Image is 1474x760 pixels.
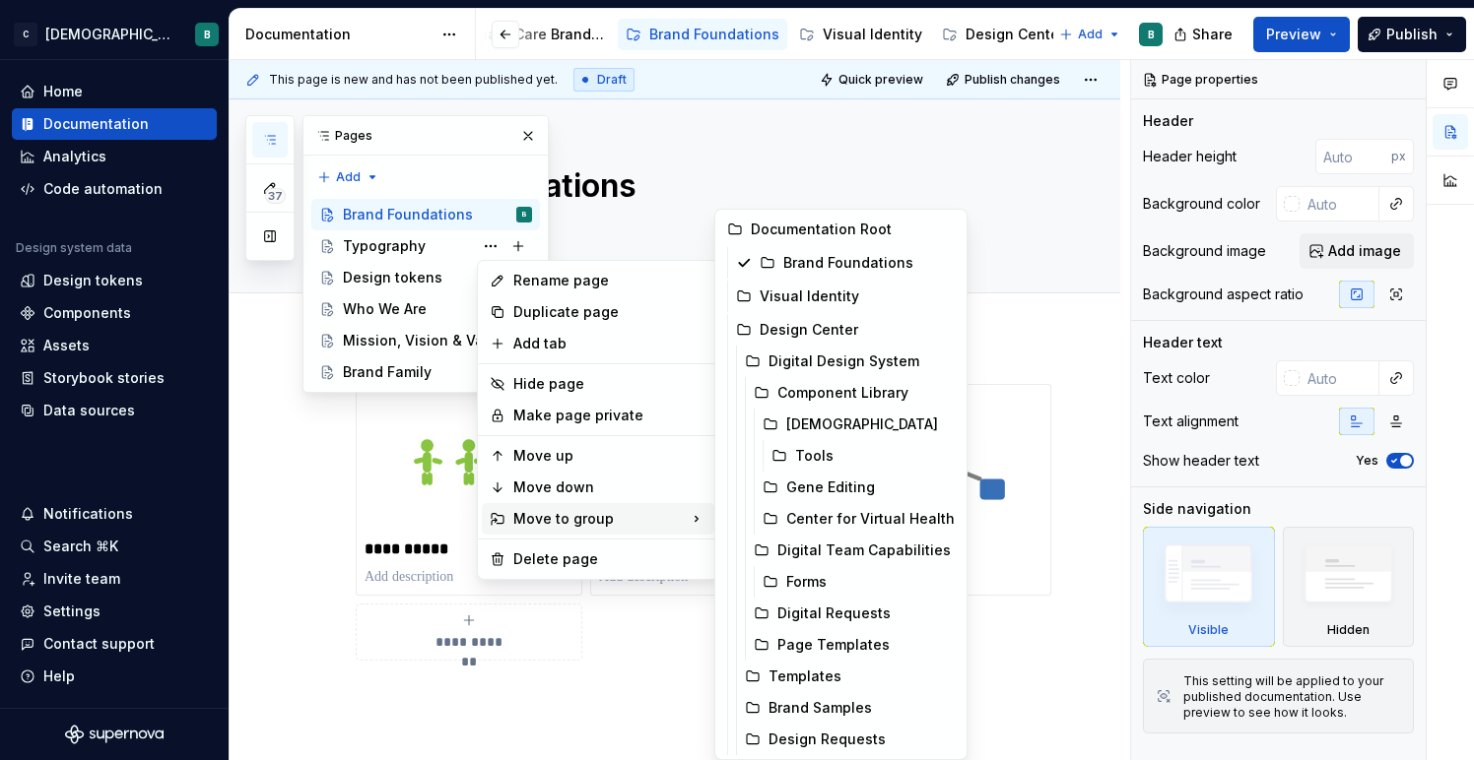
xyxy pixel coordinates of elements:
div: Duplicate page [513,302,706,322]
div: Make page private [513,406,706,425]
div: Add tab [513,334,706,353]
div: Move down [513,477,706,497]
div: Hide page [513,374,706,394]
div: Rename page [513,271,706,290]
div: Move up [513,446,706,466]
div: Delete page [513,549,706,569]
div: Move to group [482,503,714,535]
